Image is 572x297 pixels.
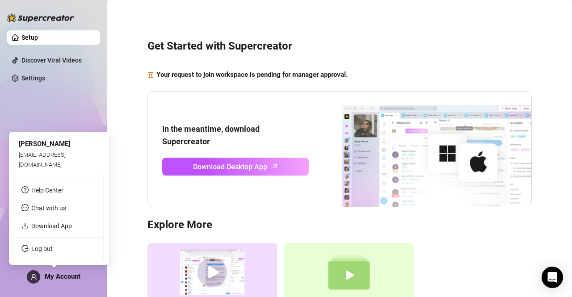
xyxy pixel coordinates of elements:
[7,13,74,22] img: logo-BBDzfeDw.svg
[19,140,70,148] span: [PERSON_NAME]
[19,151,66,167] span: [EMAIL_ADDRESS][DOMAIN_NAME]
[542,267,563,288] div: Open Intercom Messenger
[147,39,532,54] h3: Get Started with Supercreator
[156,71,348,79] strong: Your request to join workspace is pending for manager approval.
[45,272,80,280] span: My Account
[21,34,38,41] a: Setup
[30,274,37,280] span: user
[162,124,260,146] strong: In the meantime, download Supercreator
[31,187,63,194] a: Help Center
[147,70,154,80] span: hourglass
[31,222,72,230] a: Download App
[21,57,82,64] a: Discover Viral Videos
[21,204,29,211] span: message
[270,161,280,171] span: arrow-up
[193,161,267,172] span: Download Desktop App
[147,218,532,232] h3: Explore More
[162,158,309,176] a: Download Desktop Apparrow-up
[21,75,45,82] a: Settings
[31,245,53,252] a: Log out
[14,242,103,256] li: Log out
[31,205,66,212] span: Chat with us
[309,92,531,207] img: download app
